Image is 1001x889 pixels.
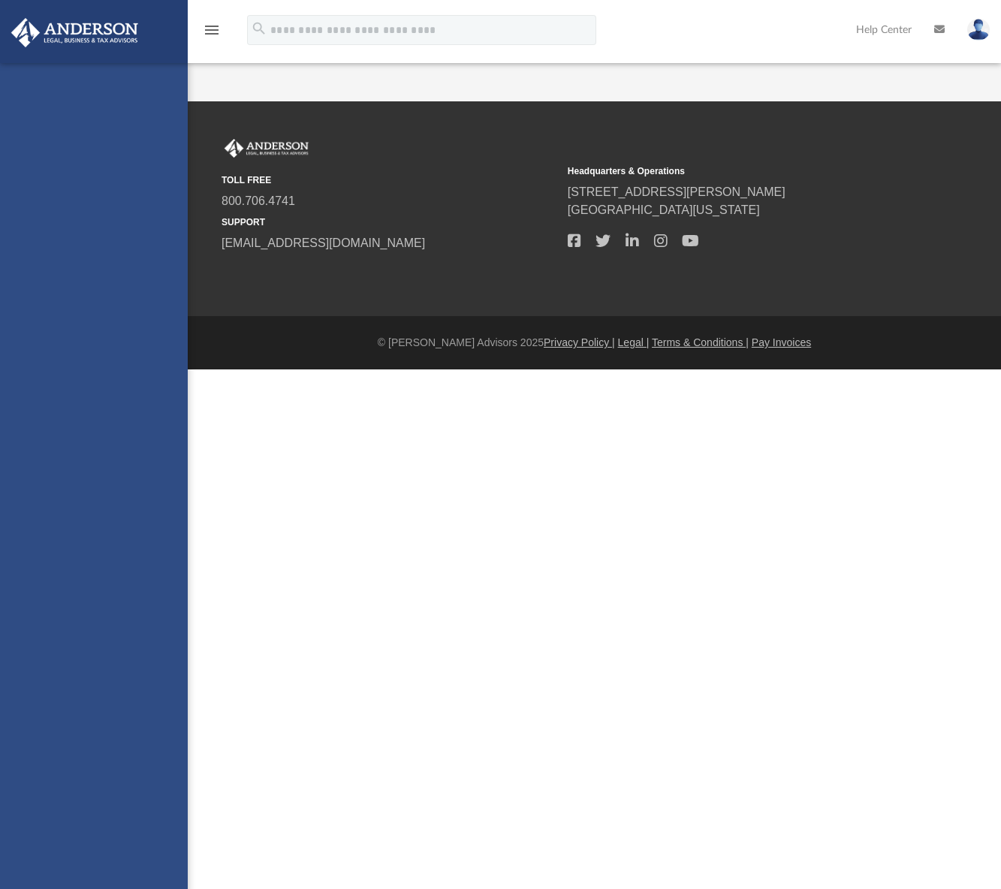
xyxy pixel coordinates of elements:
[222,139,312,158] img: Anderson Advisors Platinum Portal
[222,194,295,207] a: 800.706.4741
[188,335,1001,351] div: © [PERSON_NAME] Advisors 2025
[222,237,425,249] a: [EMAIL_ADDRESS][DOMAIN_NAME]
[544,336,615,348] a: Privacy Policy |
[618,336,650,348] a: Legal |
[203,29,221,39] a: menu
[7,18,143,47] img: Anderson Advisors Platinum Portal
[752,336,811,348] a: Pay Invoices
[203,21,221,39] i: menu
[222,215,557,229] small: SUPPORT
[568,185,785,198] a: [STREET_ADDRESS][PERSON_NAME]
[967,19,990,41] img: User Pic
[568,164,903,178] small: Headquarters & Operations
[222,173,557,187] small: TOLL FREE
[251,20,267,37] i: search
[568,203,760,216] a: [GEOGRAPHIC_DATA][US_STATE]
[652,336,749,348] a: Terms & Conditions |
